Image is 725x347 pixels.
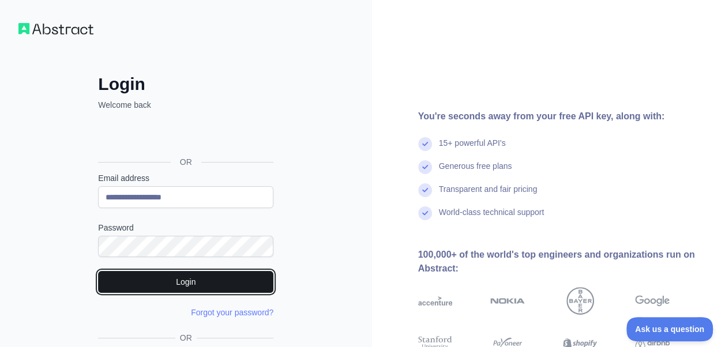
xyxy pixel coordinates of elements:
div: Generous free plans [439,160,512,183]
img: check mark [418,137,432,151]
img: bayer [566,287,594,315]
span: OR [175,332,197,344]
iframe: Toggle Customer Support [626,317,713,341]
img: check mark [418,206,432,220]
label: Email address [98,172,273,184]
img: check mark [418,183,432,197]
h2: Login [98,74,273,95]
img: Workflow [18,23,93,35]
div: 15+ powerful API's [439,137,506,160]
p: Welcome back [98,99,273,111]
img: google [635,287,670,315]
img: nokia [490,287,525,315]
iframe: Botón de Acceder con Google [92,123,277,149]
div: World-class technical support [439,206,544,229]
button: Login [98,271,273,293]
img: check mark [418,160,432,174]
div: Transparent and fair pricing [439,183,538,206]
label: Password [98,222,273,233]
div: You're seconds away from your free API key, along with: [418,110,707,123]
span: OR [171,156,201,168]
a: Forgot your password? [191,308,273,317]
img: accenture [418,287,453,315]
div: 100,000+ of the world's top engineers and organizations run on Abstract: [418,248,707,276]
